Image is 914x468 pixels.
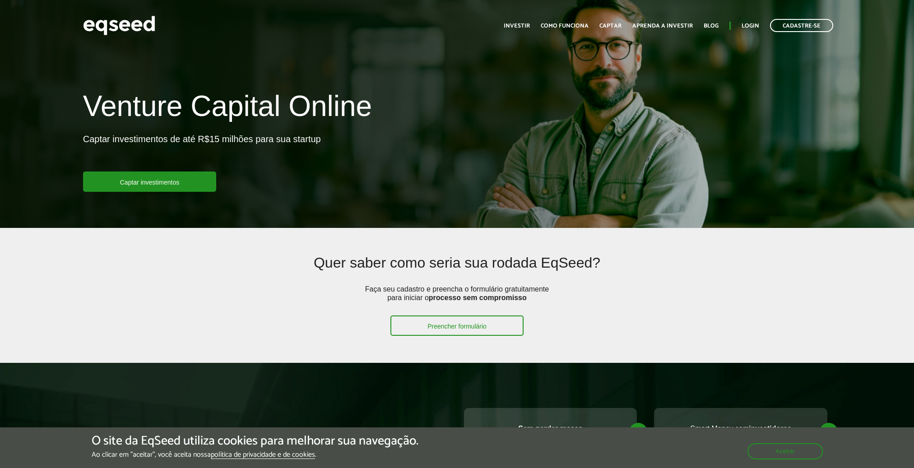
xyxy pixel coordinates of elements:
a: Blog [704,23,719,29]
h5: O site da EqSeed utiliza cookies para melhorar sua navegação. [92,434,418,448]
a: Investir [504,23,530,29]
p: nas negociações [473,424,628,441]
a: Captar investimentos [83,171,217,192]
p: Smart Money com e executivos de grandes empresas [663,424,818,441]
button: Aceitar [747,443,823,459]
p: Captar investimentos de até R$15 milhões para sua startup [83,134,321,171]
a: política de privacidade e de cookies [211,451,315,459]
strong: Sem perder meses [518,425,582,432]
h1: Venture Capital Online [83,90,372,126]
p: Faça seu cadastro e preencha o formulário gratuitamente para iniciar o [362,285,552,315]
a: Login [742,23,759,29]
a: Preencher formulário [390,315,524,336]
a: Como funciona [541,23,589,29]
p: Ao clicar em "aceitar", você aceita nossa . [92,450,418,459]
h2: Quer saber como seria sua rodada EqSeed? [159,255,755,284]
a: Aprenda a investir [632,23,693,29]
a: Captar [599,23,622,29]
img: EqSeed [83,14,155,37]
strong: processo sem compromisso [429,294,527,301]
a: Cadastre-se [770,19,833,32]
